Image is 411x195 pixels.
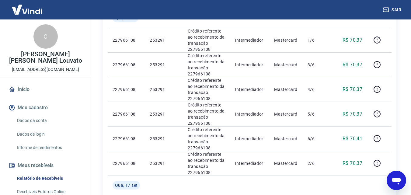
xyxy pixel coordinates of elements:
[150,160,178,166] p: 253291
[15,141,84,154] a: Informe de rendimentos
[343,86,362,93] p: R$ 70,37
[235,62,264,68] p: Intermediador
[150,111,178,117] p: 253291
[235,37,264,43] p: Intermediador
[150,136,178,142] p: 253291
[7,159,84,172] button: Meus recebíveis
[235,160,264,166] p: Intermediador
[188,77,225,102] p: Crédito referente ao recebimento da transação 227966108
[15,128,84,141] a: Dados de login
[343,37,362,44] p: R$ 70,37
[343,135,362,142] p: R$ 70,41
[188,28,225,52] p: Crédito referente ao recebimento da transação 227966108
[113,136,140,142] p: 227966108
[308,86,326,92] p: 4/6
[343,110,362,118] p: R$ 70,37
[12,66,79,73] p: [EMAIL_ADDRESS][DOMAIN_NAME]
[113,86,140,92] p: 227966108
[274,111,298,117] p: Mastercard
[33,24,58,49] div: C
[343,61,362,68] p: R$ 70,37
[274,136,298,142] p: Mastercard
[113,37,140,43] p: 227966108
[308,136,326,142] p: 6/6
[308,160,326,166] p: 2/6
[150,37,178,43] p: 253291
[7,101,84,114] button: Meu cadastro
[113,111,140,117] p: 227966108
[274,62,298,68] p: Mastercard
[5,51,86,64] p: [PERSON_NAME] [PERSON_NAME] Louvato
[7,83,84,96] a: Início
[113,62,140,68] p: 227966108
[274,37,298,43] p: Mastercard
[188,53,225,77] p: Crédito referente ao recebimento da transação 227966108
[274,160,298,166] p: Mastercard
[308,37,326,43] p: 1/6
[235,136,264,142] p: Intermediador
[382,4,404,16] button: Sair
[113,160,140,166] p: 227966108
[15,172,84,185] a: Relatório de Recebíveis
[188,102,225,126] p: Crédito referente ao recebimento da transação 227966108
[188,127,225,151] p: Crédito referente ao recebimento da transação 227966108
[150,62,178,68] p: 253291
[235,111,264,117] p: Intermediador
[343,160,362,167] p: R$ 70,37
[115,182,138,188] span: Qua, 17 set
[15,114,84,127] a: Dados da conta
[188,151,225,176] p: Crédito referente ao recebimento da transação 227966108
[308,62,326,68] p: 3/6
[387,171,406,190] iframe: Botão para abrir a janela de mensagens
[235,86,264,92] p: Intermediador
[7,0,47,19] img: Vindi
[274,86,298,92] p: Mastercard
[308,111,326,117] p: 5/6
[150,86,178,92] p: 253291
